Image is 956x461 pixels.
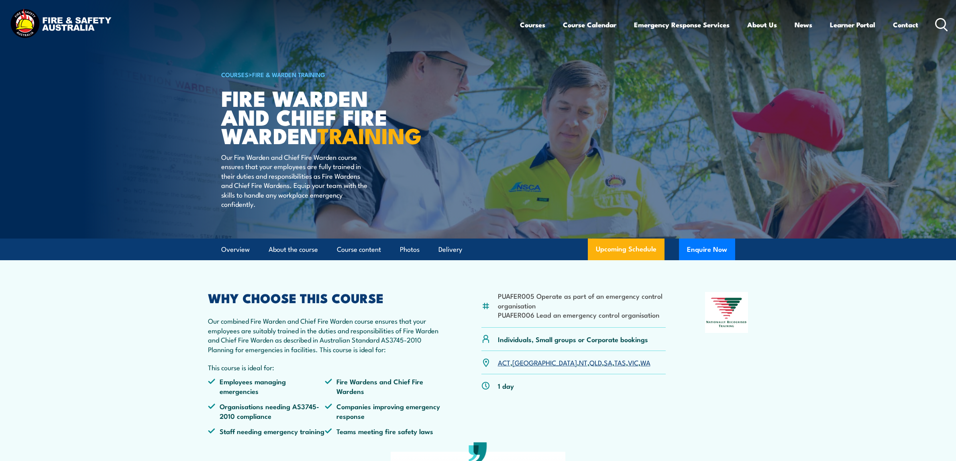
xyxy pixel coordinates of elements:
[438,239,462,260] a: Delivery
[337,239,381,260] a: Course content
[325,402,442,420] li: Companies improving emergency response
[208,316,442,354] p: Our combined Fire Warden and Chief Fire Warden course ensures that your employees are suitably tr...
[512,357,577,367] a: [GEOGRAPHIC_DATA]
[588,239,665,260] a: Upcoming Schedule
[252,70,325,79] a: Fire & Warden Training
[747,14,777,35] a: About Us
[221,69,420,79] h6: >
[498,335,648,344] p: Individuals, Small groups or Corporate bookings
[628,357,638,367] a: VIC
[221,239,250,260] a: Overview
[325,377,442,396] li: Fire Wardens and Chief Fire Wardens
[614,357,626,367] a: TAS
[221,70,249,79] a: COURSES
[498,357,510,367] a: ACT
[498,291,666,310] li: PUAFER005 Operate as part of an emergency control organisation
[208,292,442,303] h2: WHY CHOOSE THIS COURSE
[604,357,612,367] a: SA
[520,14,545,35] a: Courses
[640,357,650,367] a: WA
[208,426,325,436] li: Staff needing emergency training
[221,152,368,208] p: Our Fire Warden and Chief Fire Warden course ensures that your employees are fully trained in the...
[400,239,420,260] a: Photos
[208,377,325,396] li: Employees managing emergencies
[498,358,650,367] p: , , , , , , ,
[317,118,422,151] strong: TRAINING
[325,426,442,436] li: Teams meeting fire safety laws
[893,14,918,35] a: Contact
[589,357,602,367] a: QLD
[498,381,514,390] p: 1 day
[221,88,420,145] h1: Fire Warden and Chief Fire Warden
[579,357,587,367] a: NT
[634,14,730,35] a: Emergency Response Services
[705,292,748,333] img: Nationally Recognised Training logo.
[679,239,735,260] button: Enquire Now
[269,239,318,260] a: About the course
[830,14,875,35] a: Learner Portal
[498,310,666,319] li: PUAFER006 Lead an emergency control organisation
[208,402,325,420] li: Organisations needing AS3745-2010 compliance
[795,14,812,35] a: News
[563,14,616,35] a: Course Calendar
[208,363,442,372] p: This course is ideal for:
